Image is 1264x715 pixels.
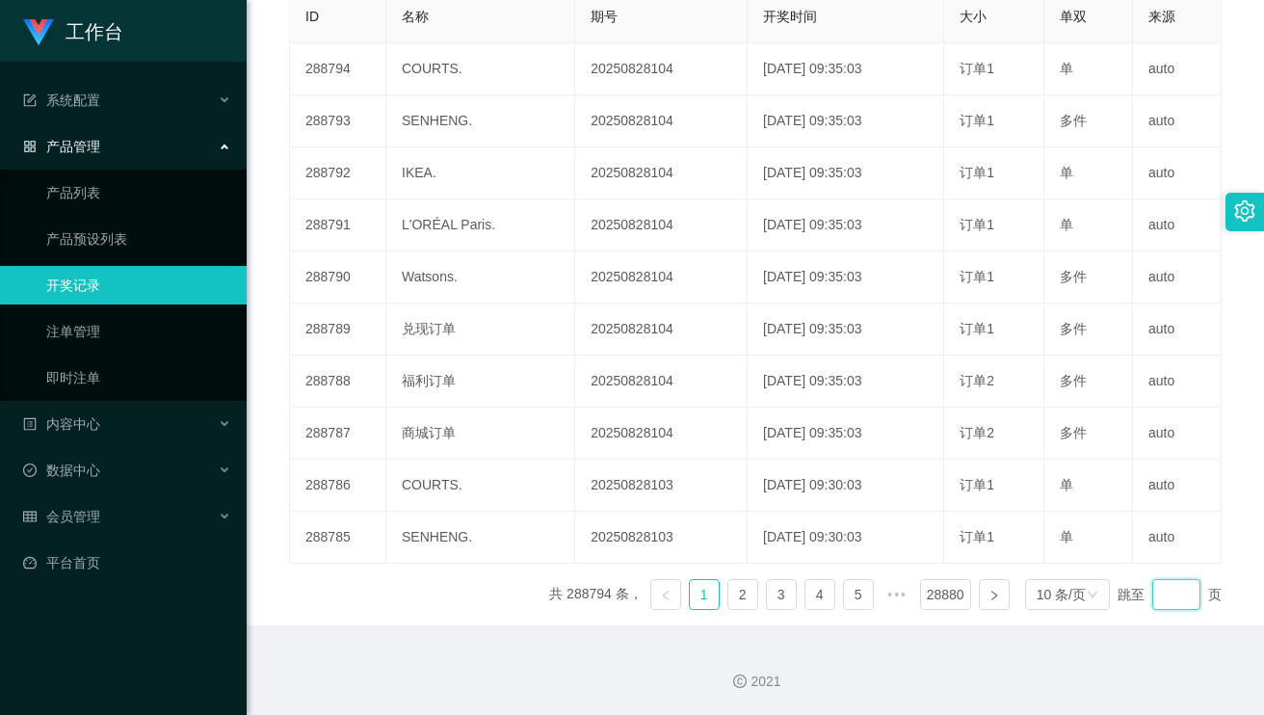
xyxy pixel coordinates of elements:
span: 订单1 [960,529,994,544]
a: 图标: dashboard平台首页 [23,543,231,582]
td: auto [1133,43,1222,95]
span: 订单2 [960,425,994,440]
span: 来源 [1148,9,1175,24]
li: 2 [727,579,758,610]
td: [DATE] 09:35:03 [748,408,944,460]
span: 大小 [960,9,987,24]
td: auto [1133,460,1222,512]
a: 5 [844,580,873,609]
td: 20250828104 [575,356,748,408]
span: 多件 [1060,269,1087,284]
td: 288793 [290,95,386,147]
img: logo.9652507e.png [23,19,54,46]
a: 产品预设列表 [46,220,231,258]
span: 订单2 [960,373,994,388]
a: 3 [767,580,796,609]
td: auto [1133,356,1222,408]
li: 上一页 [650,579,681,610]
span: 单双 [1060,9,1087,24]
td: [DATE] 09:35:03 [748,43,944,95]
i: 图标: appstore-o [23,140,37,153]
td: SENHENG. [386,95,575,147]
td: COURTS. [386,43,575,95]
span: 订单1 [960,477,994,492]
li: 4 [804,579,835,610]
span: 订单1 [960,61,994,76]
div: 10 条/页 [1037,580,1086,609]
a: 注单管理 [46,312,231,351]
td: 288787 [290,408,386,460]
li: 5 [843,579,874,610]
a: 即时注单 [46,358,231,397]
li: 28880 [920,579,971,610]
td: [DATE] 09:35:03 [748,199,944,252]
span: 订单1 [960,321,994,336]
i: 图标: copyright [733,675,747,688]
span: 订单1 [960,269,994,284]
td: 20250828104 [575,95,748,147]
td: [DATE] 09:35:03 [748,304,944,356]
li: 向后 5 页 [882,579,912,610]
td: [DATE] 09:30:03 [748,460,944,512]
td: 20250828104 [575,43,748,95]
td: 兑现订单 [386,304,575,356]
span: 单 [1060,477,1073,492]
li: 3 [766,579,797,610]
a: 1 [690,580,719,609]
td: 288785 [290,512,386,564]
td: auto [1133,199,1222,252]
span: 内容中心 [23,416,100,432]
span: 单 [1060,61,1073,76]
td: auto [1133,512,1222,564]
span: 订单1 [960,113,994,128]
td: auto [1133,408,1222,460]
span: 开奖时间 [763,9,817,24]
span: 会员管理 [23,509,100,524]
td: SENHENG. [386,512,575,564]
i: 图标: setting [1234,200,1255,222]
td: [DATE] 09:35:03 [748,356,944,408]
i: 图标: down [1087,589,1098,602]
a: 4 [805,580,834,609]
li: 1 [689,579,720,610]
span: 多件 [1060,321,1087,336]
td: 20250828104 [575,147,748,199]
i: 图标: check-circle-o [23,463,37,477]
td: 288790 [290,252,386,304]
li: 下一页 [979,579,1010,610]
span: 单 [1060,165,1073,180]
span: 多件 [1060,425,1087,440]
td: 288794 [290,43,386,95]
a: 产品列表 [46,173,231,212]
td: auto [1133,147,1222,199]
td: [DATE] 09:35:03 [748,95,944,147]
span: 订单1 [960,217,994,232]
td: 福利订单 [386,356,575,408]
span: 单 [1060,529,1073,544]
td: auto [1133,95,1222,147]
td: 20250828104 [575,408,748,460]
td: COURTS. [386,460,575,512]
td: 288789 [290,304,386,356]
td: 288792 [290,147,386,199]
span: 多件 [1060,373,1087,388]
td: [DATE] 09:30:03 [748,512,944,564]
a: 开奖记录 [46,266,231,305]
span: 数据中心 [23,463,100,478]
i: 图标: left [660,590,671,601]
td: L'ORÉAL Paris. [386,199,575,252]
td: 20250828104 [575,199,748,252]
span: 名称 [402,9,429,24]
div: 2021 [262,672,1249,692]
i: 图标: profile [23,417,37,431]
td: 商城订单 [386,408,575,460]
h1: 工作台 [66,1,123,63]
span: 系统配置 [23,93,100,108]
a: 工作台 [23,23,123,39]
td: 288791 [290,199,386,252]
td: [DATE] 09:35:03 [748,147,944,199]
td: auto [1133,304,1222,356]
td: 20250828104 [575,304,748,356]
span: ID [305,9,319,24]
td: 20250828104 [575,252,748,304]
